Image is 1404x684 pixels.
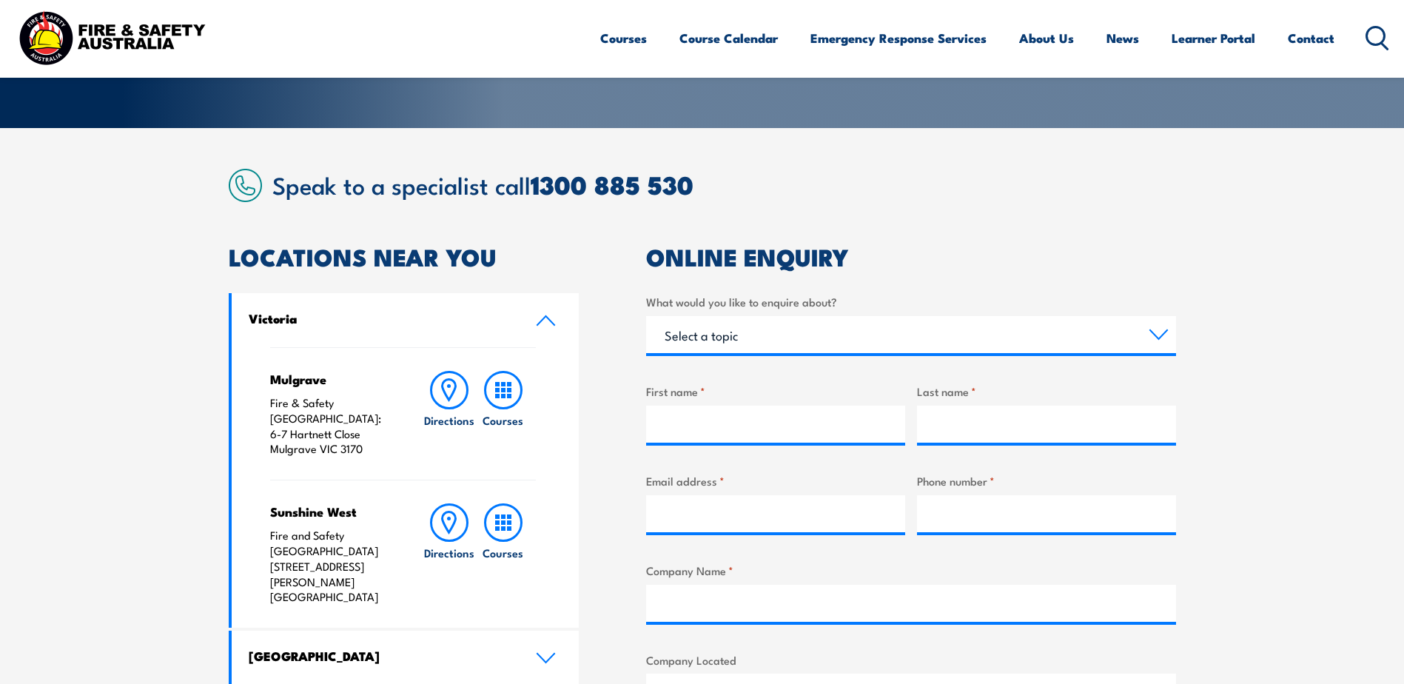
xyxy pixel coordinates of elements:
h2: LOCATIONS NEAR YOU [229,246,580,266]
h2: Speak to a specialist call [272,171,1176,198]
h6: Directions [424,412,474,428]
h4: Mulgrave [270,371,394,387]
a: 1300 885 530 [531,164,693,204]
a: About Us [1019,19,1074,58]
a: Learner Portal [1172,19,1255,58]
a: Contact [1288,19,1334,58]
h6: Courses [483,412,523,428]
h6: Directions [424,545,474,560]
a: Courses [477,503,530,605]
label: Email address [646,472,905,489]
p: Fire & Safety [GEOGRAPHIC_DATA]: 6-7 Hartnett Close Mulgrave VIC 3170 [270,395,394,457]
h4: Sunshine West [270,503,394,520]
label: What would you like to enquire about? [646,293,1176,310]
p: Fire and Safety [GEOGRAPHIC_DATA] [STREET_ADDRESS][PERSON_NAME] [GEOGRAPHIC_DATA] [270,528,394,605]
label: Phone number [917,472,1176,489]
h4: [GEOGRAPHIC_DATA] [249,648,514,664]
h6: Courses [483,545,523,560]
a: Emergency Response Services [810,19,987,58]
label: Company Located [646,651,1176,668]
a: Victoria [232,293,580,347]
label: Last name [917,383,1176,400]
a: Directions [423,503,476,605]
a: Directions [423,371,476,457]
a: Courses [477,371,530,457]
a: Course Calendar [679,19,778,58]
h4: Victoria [249,310,514,326]
h2: ONLINE ENQUIRY [646,246,1176,266]
a: Courses [600,19,647,58]
label: Company Name [646,562,1176,579]
a: News [1106,19,1139,58]
label: First name [646,383,905,400]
